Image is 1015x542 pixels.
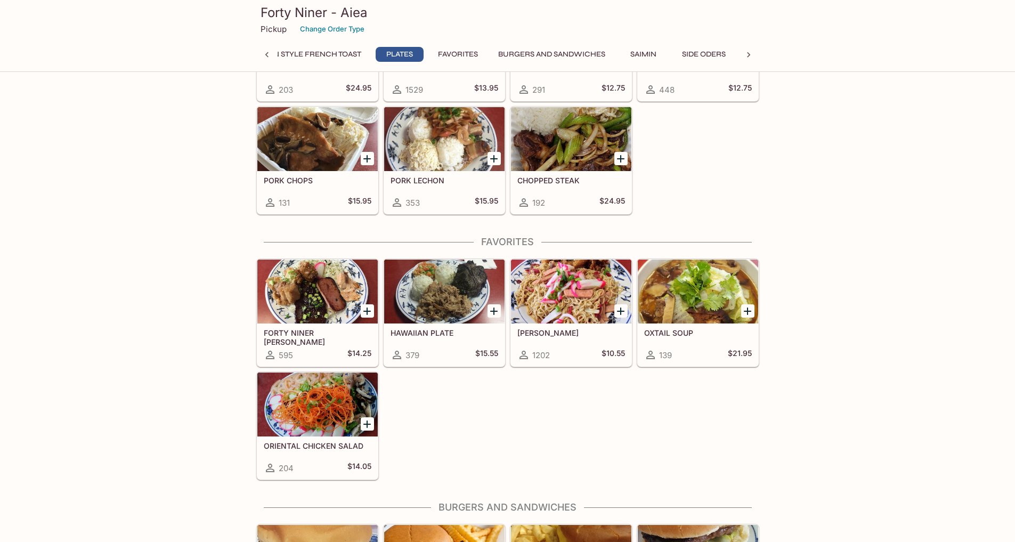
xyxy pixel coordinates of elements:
span: 204 [279,463,294,473]
span: 192 [532,198,545,208]
span: 139 [659,350,672,360]
button: Add FRIED SAIMIN [614,304,628,318]
button: Add HAWAIIAN PLATE [488,304,501,318]
div: HAWAIIAN PLATE [384,260,505,323]
h5: PORK LECHON [391,176,498,185]
a: HAWAIIAN PLATE379$15.55 [384,259,505,367]
h5: [PERSON_NAME] [517,328,625,337]
button: Burgers and Sandwiches [492,47,611,62]
span: 448 [659,85,675,95]
h5: $15.55 [475,349,498,361]
button: Hawaiian Style French Toast [236,47,367,62]
div: PORK CHOPS [257,107,378,171]
button: Plates [376,47,424,62]
div: CHOPPED STEAK [511,107,631,171]
button: Saimin [620,47,668,62]
button: Add ORIENTAL CHICKEN SALAD [361,417,374,431]
a: PORK CHOPS131$15.95 [257,107,378,214]
a: ORIENTAL CHICKEN SALAD204$14.05 [257,372,378,480]
a: PORK LECHON353$15.95 [384,107,505,214]
span: 1202 [532,350,550,360]
span: 1529 [405,85,423,95]
h5: FORTY NINER [PERSON_NAME] [264,328,371,346]
p: Pickup [261,24,287,34]
span: 131 [279,198,290,208]
h5: $14.25 [347,349,371,361]
h5: HAWAIIAN PLATE [391,328,498,337]
h5: $15.95 [475,196,498,209]
button: Favorites [432,47,484,62]
div: FRIED SAIMIN [511,260,631,323]
button: Add FORTY NINER BENTO [361,304,374,318]
h5: ORIENTAL CHICKEN SALAD [264,441,371,450]
span: 203 [279,85,293,95]
button: Add OXTAIL SOUP [741,304,754,318]
h5: PORK CHOPS [264,176,371,185]
h5: $12.75 [602,83,625,96]
a: CHOPPED STEAK192$24.95 [510,107,632,214]
h5: $14.05 [347,462,371,474]
h5: CHOPPED STEAK [517,176,625,185]
h4: Burgers and Sandwiches [256,501,759,513]
button: Side Oders [676,47,732,62]
h5: $24.95 [599,196,625,209]
h5: OXTAIL SOUP [644,328,752,337]
h5: $21.95 [728,349,752,361]
a: OXTAIL SOUP139$21.95 [637,259,759,367]
h5: $12.75 [728,83,752,96]
a: [PERSON_NAME]1202$10.55 [510,259,632,367]
button: Change Order Type [295,21,369,37]
button: Add PORK CHOPS [361,152,374,165]
h5: $10.55 [602,349,625,361]
div: ORIENTAL CHICKEN SALAD [257,373,378,436]
h4: Favorites [256,236,759,248]
a: FORTY NINER [PERSON_NAME]595$14.25 [257,259,378,367]
div: PORK LECHON [384,107,505,171]
span: 595 [279,350,293,360]
span: 379 [405,350,419,360]
h5: $15.95 [348,196,371,209]
h5: $24.95 [346,83,371,96]
button: Add CHOPPED STEAK [614,152,628,165]
h5: $13.95 [474,83,498,96]
div: FORTY NINER BENTO [257,260,378,323]
h3: Forty Niner - Aiea [261,4,755,21]
span: 291 [532,85,545,95]
div: OXTAIL SOUP [638,260,758,323]
span: 353 [405,198,420,208]
button: Add PORK LECHON [488,152,501,165]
